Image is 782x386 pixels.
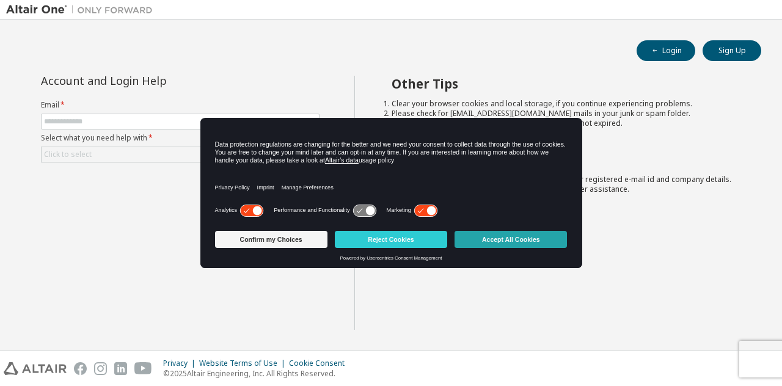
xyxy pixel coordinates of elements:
button: Sign Up [703,40,761,61]
label: Select what you need help with [41,133,320,143]
img: instagram.svg [94,362,107,375]
p: © 2025 Altair Engineering, Inc. All Rights Reserved. [163,368,352,379]
li: Clear your browser cookies and local storage, if you continue experiencing problems. [392,99,740,109]
div: Click to select [42,147,319,162]
img: linkedin.svg [114,362,127,375]
img: altair_logo.svg [4,362,67,375]
div: Click to select [44,150,92,159]
div: Account and Login Help [41,76,264,86]
h2: Other Tips [392,76,740,92]
li: Please check for [EMAIL_ADDRESS][DOMAIN_NAME] mails in your junk or spam folder. [392,109,740,118]
img: Altair One [6,4,159,16]
img: youtube.svg [134,362,152,375]
label: Email [41,100,320,110]
div: Privacy [163,359,199,368]
img: facebook.svg [74,362,87,375]
div: Website Terms of Use [199,359,289,368]
div: Cookie Consent [289,359,352,368]
button: Login [637,40,695,61]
